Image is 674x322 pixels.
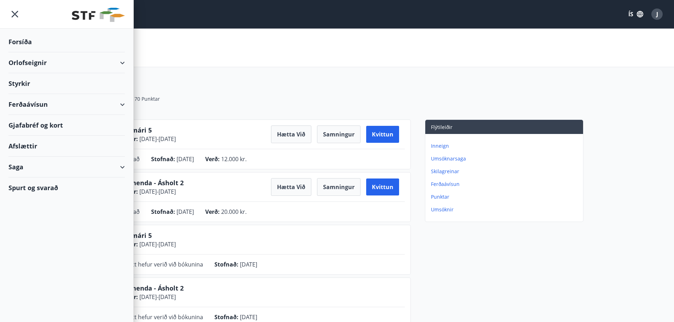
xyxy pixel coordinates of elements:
button: ÍS [624,8,647,21]
p: Inneign [431,142,580,150]
span: Stofnað : [151,155,175,163]
span: Hætt hefur verið við bókunina [123,260,203,268]
button: J [649,6,666,23]
button: Hætta við [271,178,311,196]
span: Flýtileiðir [431,124,453,130]
span: Félag Stjórnenda - Ásholt 2 [98,178,184,187]
div: Orlofseignir [8,52,125,73]
span: [DATE] [177,155,194,163]
button: Hætta við [271,125,311,143]
button: Samningur [317,178,361,196]
span: Hætt hefur verið við bókunina [123,313,203,321]
span: Félag Stjórnenda - Ásholt 2 [98,284,184,292]
span: Stofnað : [151,208,175,216]
div: Ferðaávísun [8,94,125,115]
p: Umsóknir [431,206,580,213]
span: Stofnað : [214,260,238,268]
span: [DATE] - [DATE] [138,188,176,195]
span: 12.000 kr. [221,155,247,163]
span: [DATE] [240,260,257,268]
span: 70 Punktar [134,95,160,103]
span: Stofnað : [214,313,238,321]
button: Samningur [317,125,361,143]
span: [DATE] - [DATE] [138,135,176,143]
span: [DATE] - [DATE] [138,240,176,248]
button: Kvittun [366,178,399,195]
span: [DATE] [177,208,194,216]
span: [DATE] [240,313,257,321]
img: union_logo [72,8,125,22]
p: Ferðaávísun [431,181,580,188]
p: Skilagreinar [431,168,580,175]
span: 20.000 kr. [221,208,247,216]
div: Spurt og svarað [8,177,125,198]
p: Punktar [431,193,580,200]
div: Forsíða [8,31,125,52]
div: Afslættir [8,136,125,157]
div: Styrkir [8,73,125,94]
div: Gjafabréf og kort [8,115,125,136]
p: Umsóknarsaga [431,155,580,162]
button: menu [8,8,21,21]
div: Saga [8,157,125,177]
span: Verð : [205,155,220,163]
span: [DATE] - [DATE] [138,293,176,301]
button: Kvittun [366,126,399,143]
span: J [656,10,658,18]
span: Verð : [205,208,220,216]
